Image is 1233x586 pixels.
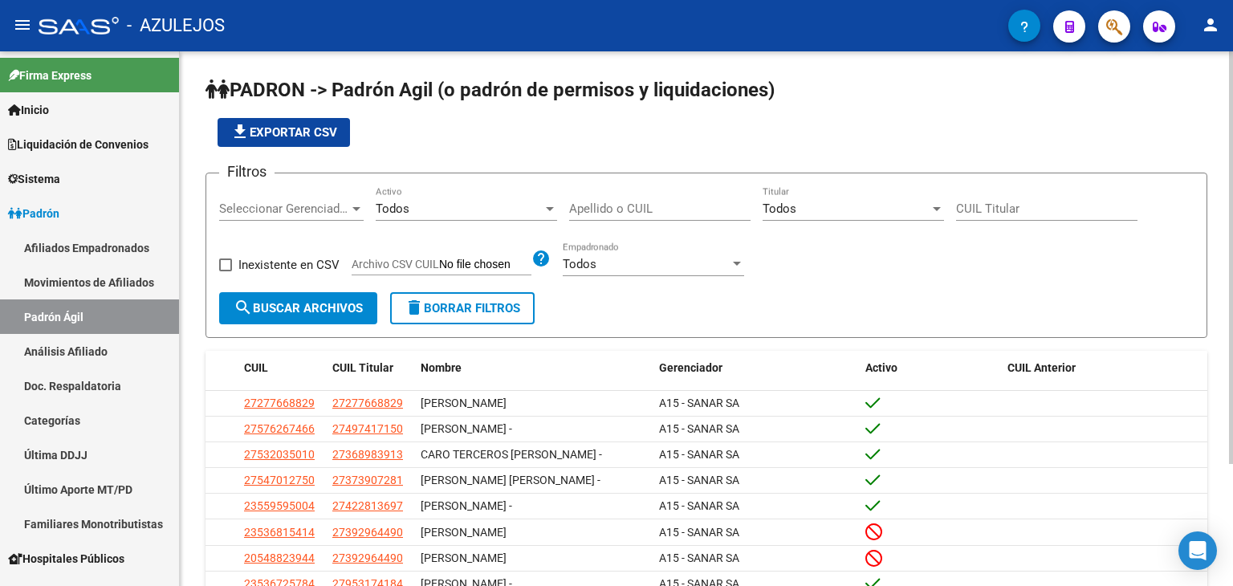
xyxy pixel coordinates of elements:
button: Borrar Filtros [390,292,535,324]
span: 27422813697 [332,499,403,512]
span: [PERSON_NAME] [421,526,507,539]
span: Firma Express [8,67,92,84]
mat-icon: help [531,249,551,268]
mat-icon: menu [13,15,32,35]
span: Todos [563,257,596,271]
input: Archivo CSV CUIL [439,258,531,272]
datatable-header-cell: Nombre [414,351,653,385]
span: A15 - SANAR SA [659,422,739,435]
span: 27368983913 [332,448,403,461]
span: A15 - SANAR SA [659,448,739,461]
span: Archivo CSV CUIL [352,258,439,271]
span: Padrón [8,205,59,222]
span: Sistema [8,170,60,188]
span: [PERSON_NAME] [PERSON_NAME] - [421,474,600,486]
mat-icon: file_download [230,122,250,141]
span: [PERSON_NAME] - [421,499,512,512]
span: CUIL [244,361,268,374]
datatable-header-cell: Gerenciador [653,351,859,385]
mat-icon: delete [405,298,424,317]
span: Hospitales Públicos [8,550,124,568]
button: Exportar CSV [218,118,350,147]
span: CUIL Anterior [1007,361,1076,374]
span: Liquidación de Convenios [8,136,149,153]
span: PADRON -> Padrón Agil (o padrón de permisos y liquidaciones) [205,79,775,101]
span: Buscar Archivos [234,301,363,315]
h3: Filtros [219,161,275,183]
span: [PERSON_NAME] - [421,422,512,435]
span: 27547012750 [244,474,315,486]
span: A15 - SANAR SA [659,397,739,409]
span: CUIL Titular [332,361,393,374]
span: A15 - SANAR SA [659,551,739,564]
span: 27532035010 [244,448,315,461]
button: Buscar Archivos [219,292,377,324]
span: 27392964490 [332,526,403,539]
span: Todos [763,201,796,216]
span: Seleccionar Gerenciador [219,201,349,216]
span: Todos [376,201,409,216]
datatable-header-cell: CUIL Anterior [1001,351,1207,385]
span: Inicio [8,101,49,119]
span: Gerenciador [659,361,722,374]
span: - AZULEJOS [127,8,225,43]
span: A15 - SANAR SA [659,499,739,512]
span: 20548823944 [244,551,315,564]
span: 23536815414 [244,526,315,539]
span: A15 - SANAR SA [659,526,739,539]
span: Activo [865,361,897,374]
span: 23559595004 [244,499,315,512]
span: Exportar CSV [230,125,337,140]
span: 27277668829 [244,397,315,409]
mat-icon: person [1201,15,1220,35]
span: 27277668829 [332,397,403,409]
mat-icon: search [234,298,253,317]
div: Open Intercom Messenger [1178,531,1217,570]
span: Nombre [421,361,462,374]
span: 27392964490 [332,551,403,564]
datatable-header-cell: CUIL Titular [326,351,414,385]
span: 27576267466 [244,422,315,435]
datatable-header-cell: Activo [859,351,1001,385]
span: A15 - SANAR SA [659,474,739,486]
span: 27373907281 [332,474,403,486]
span: 27497417150 [332,422,403,435]
span: Inexistente en CSV [238,255,340,275]
span: Borrar Filtros [405,301,520,315]
span: [PERSON_NAME] [421,397,507,409]
span: CARO TERCEROS [PERSON_NAME] - [421,448,602,461]
span: [PERSON_NAME] [421,551,507,564]
datatable-header-cell: CUIL [238,351,326,385]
